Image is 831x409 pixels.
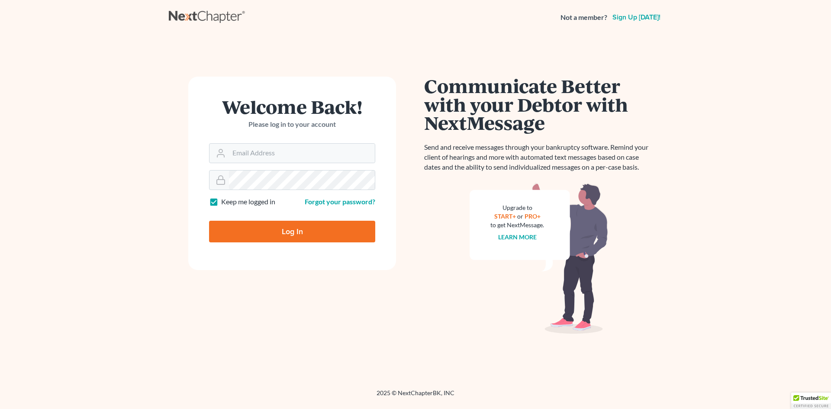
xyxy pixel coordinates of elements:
[517,213,523,220] span: or
[791,393,831,409] div: TrustedSite Certified
[169,389,662,404] div: 2025 © NextChapterBK, INC
[209,97,375,116] h1: Welcome Back!
[424,142,654,172] p: Send and receive messages through your bankruptcy software. Remind your client of hearings and mo...
[470,183,608,334] img: nextmessage_bg-59042aed3d76b12b5cd301f8e5b87938c9018125f34e5fa2b7a6b67550977c72.svg
[209,221,375,242] input: Log In
[424,77,654,132] h1: Communicate Better with your Debtor with NextMessage
[560,13,607,23] strong: Not a member?
[494,213,516,220] a: START+
[490,221,544,229] div: to get NextMessage.
[490,203,544,212] div: Upgrade to
[209,119,375,129] p: Please log in to your account
[525,213,541,220] a: PRO+
[221,197,275,207] label: Keep me logged in
[611,14,662,21] a: Sign up [DATE]!
[498,233,537,241] a: Learn more
[305,197,375,206] a: Forgot your password?
[229,144,375,163] input: Email Address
